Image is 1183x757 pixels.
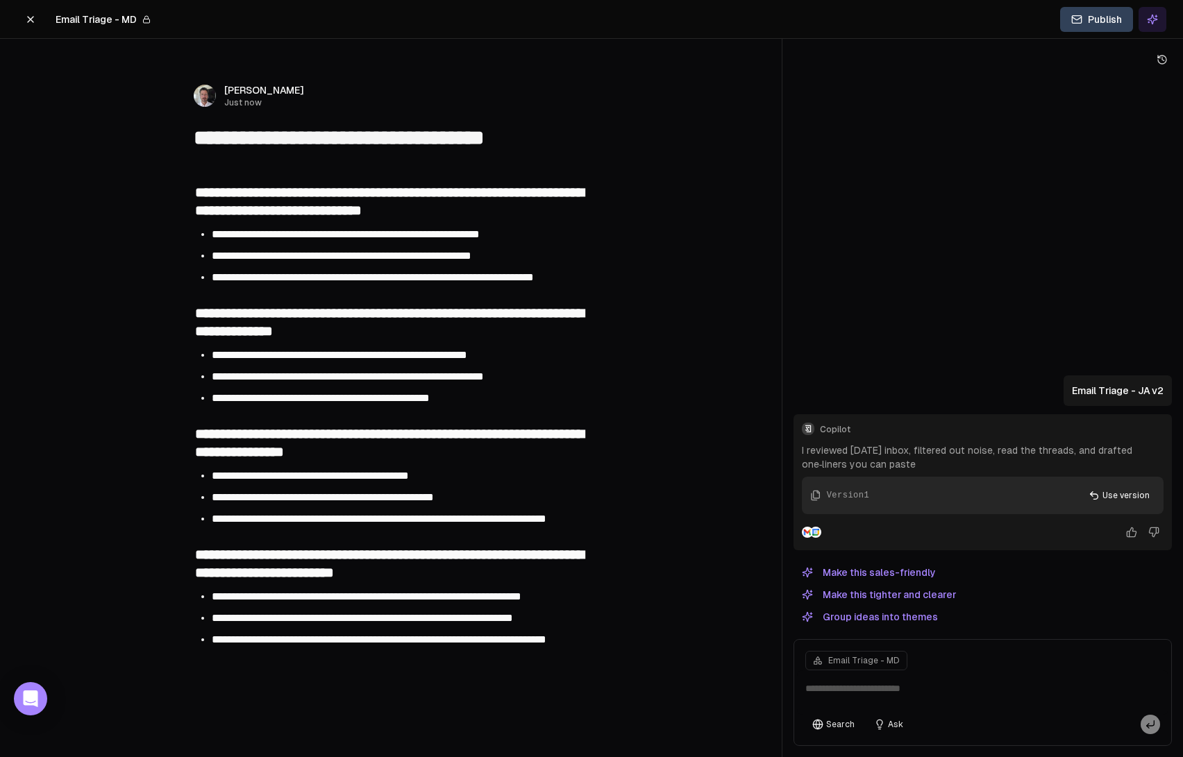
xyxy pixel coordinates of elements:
[794,564,944,581] button: Make this sales-friendly
[802,527,813,538] img: Gmail
[867,715,910,734] button: Ask
[828,655,900,666] span: Email Triage - MD
[794,586,964,603] button: Make this tighter and clearer
[810,527,821,538] img: Google Calendar
[1072,384,1164,398] p: Email Triage - JA v2
[56,12,137,26] span: Email Triage - MD
[805,715,862,734] button: Search
[224,83,304,97] span: [PERSON_NAME]
[194,85,216,107] img: _image
[820,424,1164,435] span: Copilot
[224,97,304,108] span: Just now
[794,609,946,625] button: Group ideas into themes
[14,682,47,715] div: Open Intercom Messenger
[827,489,869,502] div: Version 1
[1060,7,1133,32] button: Publish
[1080,485,1158,506] button: Use version
[802,443,1164,471] p: I reviewed [DATE] inbox, filtered out noise, read the threads, and drafted one‑liners you can paste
